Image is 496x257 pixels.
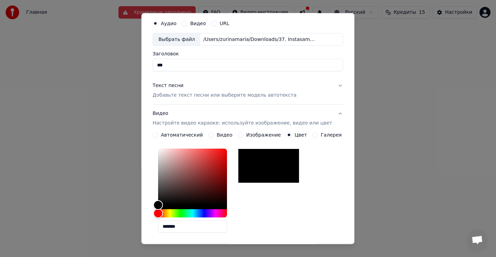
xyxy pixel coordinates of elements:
[161,21,176,25] label: Аудио
[246,132,281,137] label: Изображение
[200,36,318,43] div: /Users/zurinamaria/Downloads/37. Instasamka.mp3
[153,92,297,99] p: Добавьте текст песни или выберите модель автотекста
[153,120,332,127] p: Настройте видео караоке: используйте изображение, видео или цвет
[153,105,343,132] button: ВидеоНастройте видео караоке: используйте изображение, видео или цвет
[158,209,227,217] div: Hue
[153,51,343,56] label: Заголовок
[295,132,307,137] label: Цвет
[158,149,227,205] div: Color
[217,132,232,137] label: Видео
[161,132,203,137] label: Автоматический
[321,132,342,137] label: Галерея
[153,110,332,127] div: Видео
[153,77,343,104] button: Текст песниДобавьте текст песни или выберите модель автотекста
[153,33,200,45] div: Выбрать файл
[153,82,184,89] div: Текст песни
[190,21,206,25] label: Видео
[220,21,229,25] label: URL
